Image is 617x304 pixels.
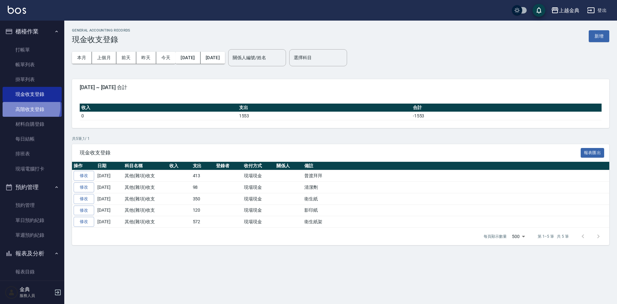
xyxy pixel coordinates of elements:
[3,198,62,213] a: 預約管理
[74,194,94,204] a: 修改
[214,162,242,170] th: 登錄者
[80,104,237,112] th: 收入
[3,245,62,262] button: 報表及分析
[3,132,62,146] a: 每日結帳
[3,146,62,161] a: 排班表
[20,293,52,299] p: 服務人員
[581,148,604,158] button: 報表匯出
[80,84,602,91] span: [DATE] ~ [DATE] 合計
[532,4,545,17] button: save
[303,170,609,182] td: 普渡拜拜
[484,234,507,239] p: 每頁顯示數量
[589,30,609,42] button: 新增
[74,171,94,181] a: 修改
[8,6,26,14] img: Logo
[411,104,602,112] th: 合計
[20,286,52,293] h5: 金典
[72,52,92,64] button: 本月
[96,162,123,170] th: 日期
[74,182,94,192] a: 修改
[5,286,18,299] img: Person
[74,217,94,227] a: 修改
[123,162,168,170] th: 科目名稱
[123,182,168,193] td: 其他(雜項)收支
[3,57,62,72] a: 帳單列表
[191,205,215,216] td: 120
[74,206,94,216] a: 修改
[191,182,215,193] td: 98
[136,52,156,64] button: 昨天
[242,162,275,170] th: 收付方式
[3,161,62,176] a: 現場電腦打卡
[3,279,62,294] a: 店家日報表
[80,112,237,120] td: 0
[191,162,215,170] th: 支出
[585,5,609,16] button: 登出
[191,170,215,182] td: 413
[96,170,123,182] td: [DATE]
[303,205,609,216] td: 影印紙
[538,234,569,239] p: 第 1–5 筆 共 5 筆
[3,102,62,117] a: 高階收支登錄
[237,112,411,120] td: 1553
[242,182,275,193] td: 現場現金
[3,42,62,57] a: 打帳單
[549,4,582,17] button: 上越金典
[92,52,116,64] button: 上個月
[123,205,168,216] td: 其他(雜項)收支
[3,228,62,243] a: 單週預約紀錄
[72,162,96,170] th: 操作
[3,87,62,102] a: 現金收支登錄
[3,179,62,196] button: 預約管理
[242,170,275,182] td: 現場現金
[156,52,176,64] button: 今天
[175,52,200,64] button: [DATE]
[411,112,602,120] td: -1553
[303,216,609,228] td: 衛生紙架
[123,216,168,228] td: 其他(雜項)收支
[96,193,123,205] td: [DATE]
[123,170,168,182] td: 其他(雜項)收支
[201,52,225,64] button: [DATE]
[191,193,215,205] td: 350
[116,52,136,64] button: 前天
[96,216,123,228] td: [DATE]
[96,205,123,216] td: [DATE]
[168,162,191,170] th: 收入
[3,213,62,228] a: 單日預約紀錄
[303,193,609,205] td: 衛生紙
[589,33,609,39] a: 新增
[242,216,275,228] td: 現場現金
[242,193,275,205] td: 現場現金
[303,182,609,193] td: 清潔劑
[3,117,62,132] a: 材料自購登錄
[96,182,123,193] td: [DATE]
[3,23,62,40] button: 櫃檯作業
[3,264,62,279] a: 報表目錄
[509,228,527,245] div: 500
[80,150,581,156] span: 現金收支登錄
[303,162,609,170] th: 備註
[3,72,62,87] a: 掛單列表
[242,205,275,216] td: 現場現金
[237,104,411,112] th: 支出
[72,35,130,44] h3: 現金收支登錄
[191,216,215,228] td: 572
[581,149,604,155] a: 報表匯出
[72,28,130,32] h2: GENERAL ACCOUNTING RECORDS
[275,162,303,170] th: 關係人
[123,193,168,205] td: 其他(雜項)收支
[72,136,609,142] p: 共 5 筆, 1 / 1
[559,6,579,14] div: 上越金典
